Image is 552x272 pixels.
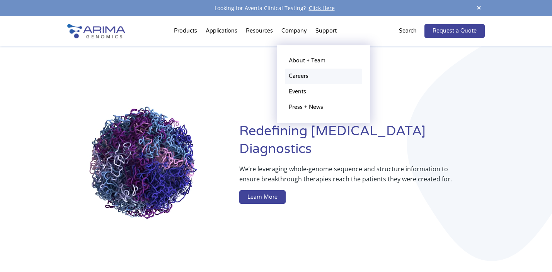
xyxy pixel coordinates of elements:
iframe: Chat Widget [513,235,552,272]
a: Learn More [239,190,286,204]
p: Search [399,26,417,36]
p: We’re leveraging whole-genome sequence and structure information to ensure breakthrough therapies... [239,164,454,190]
a: Events [285,84,362,100]
h1: Redefining [MEDICAL_DATA] Diagnostics [239,122,485,164]
a: Careers [285,69,362,84]
a: Request a Quote [424,24,485,38]
a: About + Team [285,53,362,69]
a: Click Here [306,4,338,12]
a: Press + News [285,100,362,115]
img: Arima-Genomics-logo [67,24,125,38]
div: Looking for Aventa Clinical Testing? [67,3,485,13]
